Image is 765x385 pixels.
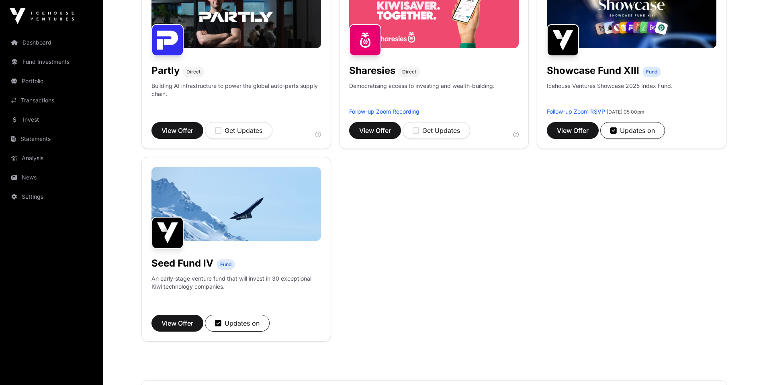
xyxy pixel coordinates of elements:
button: Get Updates [403,122,470,139]
div: Updates on [610,126,655,135]
span: Fund [646,69,657,75]
a: Dashboard [6,34,96,51]
img: Seed Fund IV [151,217,184,249]
button: View Offer [349,122,401,139]
img: Showcase Fund XIII [547,24,579,56]
a: Transactions [6,92,96,109]
a: Fund Investments [6,53,96,71]
p: Icehouse Ventures Showcase 2025 Index Fund. [547,82,673,90]
a: Portfolio [6,72,96,90]
a: Analysis [6,149,96,167]
div: Get Updates [215,126,262,135]
a: News [6,169,96,186]
a: Statements [6,130,96,148]
img: Partly [151,24,184,56]
p: Building AI infrastructure to power the global auto-parts supply chain. [151,82,321,108]
button: Updates on [600,122,665,139]
span: [DATE] 05:00pm [607,109,644,115]
button: Get Updates [205,122,272,139]
img: image-1600x800.jpg [151,167,321,241]
h1: Showcase Fund XIII [547,64,639,77]
p: Democratising access to investing and wealth-building. [349,82,495,108]
h1: Seed Fund IV [151,257,213,270]
button: View Offer [151,315,203,332]
button: Updates on [205,315,270,332]
span: View Offer [162,126,193,135]
span: View Offer [162,318,193,328]
button: View Offer [547,122,599,139]
div: Get Updates [413,126,460,135]
div: Updates on [215,318,260,328]
span: View Offer [557,126,589,135]
a: Follow-up Zoom RSVP [547,108,605,115]
span: Direct [402,69,416,75]
a: Settings [6,188,96,206]
a: Follow-up Zoom Recording [349,108,419,115]
img: Sharesies [349,24,381,56]
a: Invest [6,111,96,128]
iframe: Chat Widget [725,346,765,385]
h1: Sharesies [349,64,395,77]
span: Direct [186,69,200,75]
img: Icehouse Ventures Logo [10,8,74,24]
h1: Partly [151,64,180,77]
span: Fund [220,261,231,268]
p: An early-stage venture fund that will invest in 30 exceptional Kiwi technology companies. [151,275,321,291]
span: View Offer [359,126,391,135]
button: View Offer [151,122,203,139]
